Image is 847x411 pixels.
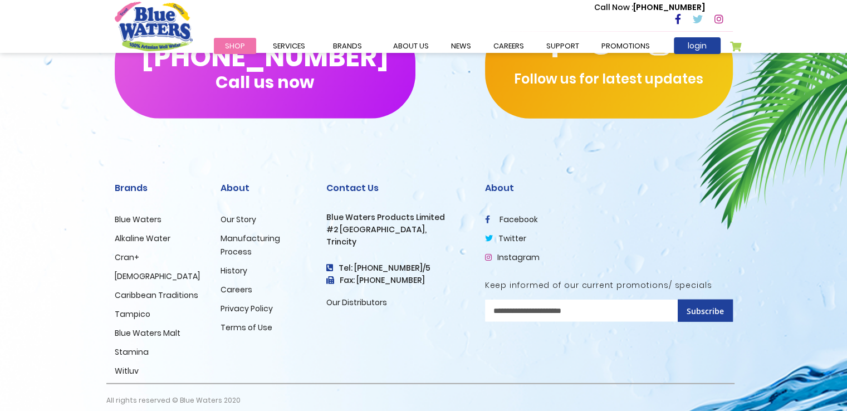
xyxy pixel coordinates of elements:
a: about us [382,38,440,54]
h4: Tel: [PHONE_NUMBER]/5 [326,263,468,273]
h3: Fax: [PHONE_NUMBER] [326,276,468,285]
a: store logo [115,2,193,51]
a: Privacy Policy [221,303,273,314]
a: Manufacturing Process [221,233,280,257]
a: Tampico [115,309,150,320]
button: Subscribe [678,300,733,322]
a: Blue Waters Malt [115,327,180,339]
span: Subscribe [687,306,724,316]
p: [PHONE_NUMBER] [594,2,705,13]
h3: Trincity [326,237,468,247]
h3: #2 [GEOGRAPHIC_DATA], [326,225,468,234]
a: Instagram [485,252,540,263]
h2: About [221,183,310,193]
p: Follow us for latest updates [485,69,733,89]
a: Promotions [590,38,661,54]
a: Our Distributors [326,297,387,308]
a: twitter [485,233,526,244]
a: Careers [221,284,252,295]
a: Witluv [115,365,139,376]
h5: Keep informed of our current promotions/ specials [485,281,733,290]
a: Blue Waters [115,214,161,225]
span: Services [273,41,305,51]
h2: About [485,183,733,193]
a: Our Story [221,214,256,225]
a: Terms of Use [221,322,272,333]
span: Shop [225,41,245,51]
a: Caribbean Traditions [115,290,198,301]
a: Alkaline Water [115,233,170,244]
span: Call Now : [594,2,633,13]
a: facebook [485,214,538,225]
button: [PHONE_NUMBER]Call us now [115,18,415,119]
h2: Brands [115,183,204,193]
h3: Blue Waters Products Limited [326,213,468,222]
a: [DEMOGRAPHIC_DATA] [115,271,200,282]
span: Brands [333,41,362,51]
a: login [674,37,721,54]
a: History [221,265,247,276]
a: careers [482,38,535,54]
a: support [535,38,590,54]
a: Cran+ [115,252,139,263]
span: Call us now [216,79,314,85]
a: News [440,38,482,54]
a: Stamina [115,346,149,358]
h2: Contact Us [326,183,468,193]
